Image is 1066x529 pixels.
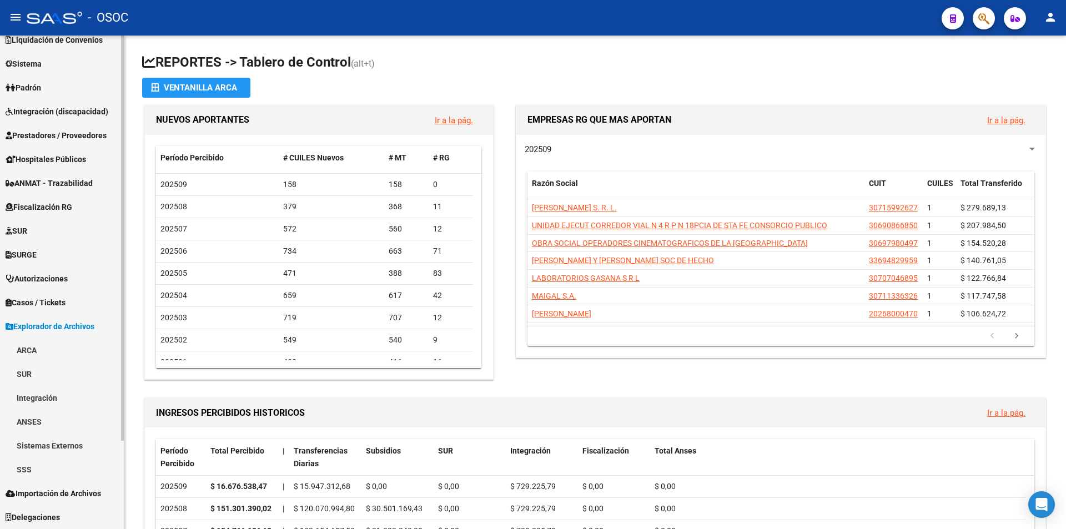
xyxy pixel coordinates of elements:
div: 158 [389,178,424,191]
span: $ 0,00 [582,504,604,513]
datatable-header-cell: Período Percibido [156,146,279,170]
span: (alt+t) [351,58,375,69]
span: 30715992627 [869,203,918,212]
strong: $ 16.676.538,47 [210,482,267,491]
span: $ 120.070.994,80 [294,504,355,513]
div: 379 [283,200,380,213]
span: 1 [927,291,932,300]
span: 202501 [160,357,187,366]
span: [PERSON_NAME] S. R. L. [532,203,617,212]
span: Casos / Tickets [6,296,66,309]
button: Ir a la pág. [978,402,1034,423]
span: 1 [927,221,932,230]
span: | [283,446,285,455]
datatable-header-cell: CUIT [864,172,923,208]
span: Razón Social [532,179,578,188]
span: Autorizaciones [6,273,68,285]
span: $ 0,00 [366,482,387,491]
span: | [283,504,284,513]
div: 83 [433,267,469,280]
a: Ir a la pág. [987,408,1025,418]
span: Total Anses [655,446,696,455]
datatable-header-cell: Fiscalización [578,439,650,476]
div: 549 [283,334,380,346]
datatable-header-cell: | [278,439,289,476]
span: CUILES [927,179,953,188]
datatable-header-cell: Integración [506,439,578,476]
span: $ 106.624,72 [961,309,1006,318]
span: $ 207.984,50 [961,221,1006,230]
span: CUIT [869,179,886,188]
span: [PERSON_NAME] Y [PERSON_NAME] SOC DE HECHO [532,256,714,265]
span: $ 729.225,79 [510,482,556,491]
span: 20268000470 [869,309,918,318]
span: Importación de Archivos [6,487,101,500]
mat-icon: person [1044,11,1057,24]
span: $ 0,00 [655,482,676,491]
div: 560 [389,223,424,235]
div: 719 [283,311,380,324]
span: Padrón [6,82,41,94]
span: Fiscalización RG [6,201,72,213]
datatable-header-cell: # RG [429,146,473,170]
span: UNIDAD EJECUT CORREDOR VIAL N 4 R P N 18PCIA DE STA FE CONSORCIO PUBLICO [532,221,827,230]
div: 617 [389,289,424,302]
a: Ir a la pág. [435,115,473,125]
span: 202508 [160,202,187,211]
datatable-header-cell: # CUILES Nuevos [279,146,385,170]
span: Fiscalización [582,446,629,455]
datatable-header-cell: Razón Social [527,172,864,208]
datatable-header-cell: Total Percibido [206,439,278,476]
span: INGRESOS PERCIBIDOS HISTORICOS [156,407,305,418]
span: Liquidación de Convenios [6,34,103,46]
datatable-header-cell: Total Anses [650,439,1025,476]
span: 1 [927,203,932,212]
span: MAIGAL S.A. [532,291,576,300]
span: OBRA SOCIAL OPERADORES CINEMATOGRAFICOS DE LA [GEOGRAPHIC_DATA] [532,239,808,248]
span: NUEVOS APORTANTES [156,114,249,125]
span: 1 [927,239,932,248]
div: Open Intercom Messenger [1028,491,1055,518]
div: 707 [389,311,424,324]
span: EMPRESAS RG QUE MAS APORTAN [527,114,671,125]
div: 0 [433,178,469,191]
span: 202506 [160,246,187,255]
div: 202508 [160,502,202,515]
datatable-header-cell: Período Percibido [156,439,206,476]
span: $ 279.689,13 [961,203,1006,212]
div: 663 [389,245,424,258]
div: 9 [433,334,469,346]
span: LABORATORIOS GASANA S R L [532,274,640,283]
span: 30707046895 [869,274,918,283]
span: 30697980497 [869,239,918,248]
span: 1 [927,274,932,283]
mat-icon: menu [9,11,22,24]
span: $ 122.766,84 [961,274,1006,283]
span: # MT [389,153,406,162]
datatable-header-cell: CUILES [923,172,956,208]
span: $ 30.501.169,43 [366,504,423,513]
a: go to next page [1006,330,1027,342]
span: Hospitales Públicos [6,153,86,165]
div: 202509 [160,480,202,493]
span: SUR [6,225,27,237]
span: Prestadores / Proveedores [6,129,107,142]
strong: $ 151.301.390,02 [210,504,271,513]
datatable-header-cell: SUR [434,439,506,476]
span: $ 140.761,05 [961,256,1006,265]
datatable-header-cell: Total Transferido [956,172,1034,208]
span: $ 729.225,79 [510,504,556,513]
div: 158 [283,178,380,191]
div: 540 [389,334,424,346]
span: $ 0,00 [438,504,459,513]
span: $ 154.520,28 [961,239,1006,248]
div: 11 [433,200,469,213]
span: # CUILES Nuevos [283,153,344,162]
span: $ 0,00 [655,504,676,513]
div: 432 [283,356,380,369]
span: Delegaciones [6,511,60,523]
span: 30690866850 [869,221,918,230]
datatable-header-cell: Transferencias Diarias [289,439,361,476]
div: 471 [283,267,380,280]
span: - OSOC [88,6,128,30]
